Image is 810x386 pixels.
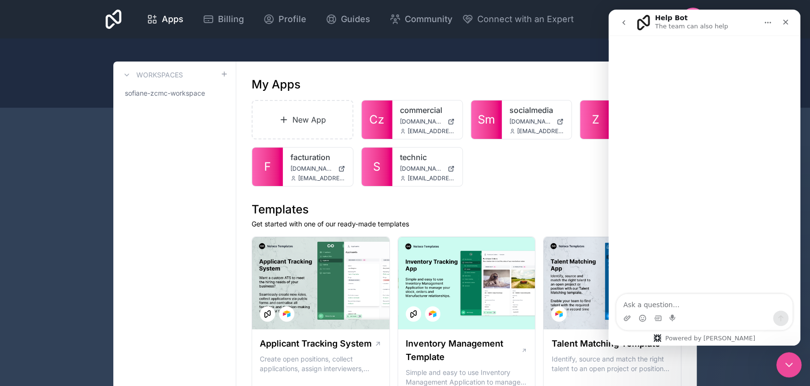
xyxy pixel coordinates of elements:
h1: My Apps [252,77,301,92]
a: New App [252,100,353,139]
p: Create open positions, collect applications, assign interviewers, centralise candidate feedback a... [260,354,382,374]
a: Z [580,100,611,139]
a: Workspaces [121,69,183,81]
span: Billing [218,12,244,26]
span: Apps [162,12,183,26]
span: [EMAIL_ADDRESS][DOMAIN_NAME] [517,127,564,135]
a: Cz [362,100,392,139]
span: Z [592,112,599,127]
span: [DOMAIN_NAME] [400,118,444,125]
button: Connect with an Expert [462,12,574,26]
span: Connect with an Expert [477,12,574,26]
h1: Templates [252,202,681,217]
img: Airtable Logo [429,310,436,318]
h1: Talent Matching Template [551,337,660,350]
a: Billing [195,9,252,30]
h1: Applicant Tracking System [260,337,372,350]
a: Apps [139,9,191,30]
p: Get started with one of our ready-made templates [252,219,681,229]
a: [DOMAIN_NAME] [400,118,455,125]
iframe: Intercom live chat [608,10,800,346]
a: Profile [255,9,314,30]
a: F [252,148,283,186]
span: [EMAIL_ADDRESS][DOMAIN_NAME] [408,174,455,182]
span: S [373,159,380,174]
span: [DOMAIN_NAME] [290,165,334,173]
span: [EMAIL_ADDRESS][DOMAIN_NAME] [408,127,455,135]
span: Profile [278,12,306,26]
span: Guides [341,12,370,26]
a: Sm [471,100,502,139]
span: Community [405,12,452,26]
img: Airtable Logo [283,310,290,318]
span: Cz [369,112,384,127]
a: commercial [400,104,455,116]
a: [DOMAIN_NAME] [509,118,564,125]
a: technic [400,151,455,163]
h3: Workspaces [136,70,183,80]
h1: Inventory Management Template [406,337,521,364]
p: Identify, source and match the right talent to an open project or position with our Talent Matchi... [551,354,673,374]
a: [DOMAIN_NAME] [400,165,455,173]
span: Sm [478,112,495,127]
a: S [362,148,392,186]
a: Guides [318,9,378,30]
span: [EMAIL_ADDRESS][DOMAIN_NAME] [298,174,345,182]
span: sofiane-zcmc-workspace [125,88,205,98]
span: [DOMAIN_NAME] [400,165,444,173]
a: [DOMAIN_NAME] [290,165,345,173]
span: [DOMAIN_NAME] [509,118,553,125]
a: sofiane-zcmc-workspace [121,85,228,102]
a: socialmedia [509,104,564,116]
iframe: Intercom live chat [776,352,802,378]
a: Community [382,9,460,30]
span: F [264,159,271,174]
img: Airtable Logo [555,310,563,318]
a: facturation [290,151,345,163]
